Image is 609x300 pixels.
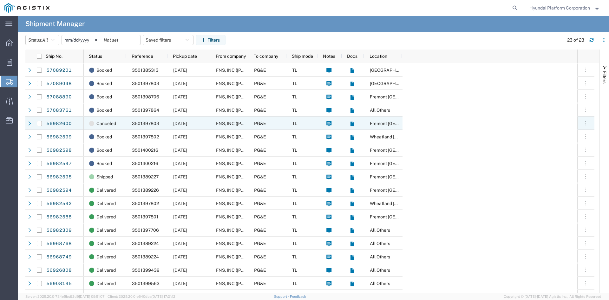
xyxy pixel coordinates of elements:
span: [DATE] 17:21:12 [152,295,175,298]
span: [DATE] 09:51:07 [79,295,105,298]
a: 56908195 [46,279,72,289]
span: Fremont DC [370,188,433,193]
span: Delivered [96,210,116,223]
span: Ship mode [292,54,313,59]
span: PG&E [254,281,266,286]
a: 57083761 [46,105,72,116]
span: 3501397802 [132,134,159,139]
span: PG&E [254,268,266,273]
span: All Others [370,268,390,273]
span: Booked [96,77,112,90]
span: TL [292,254,297,259]
span: TL [292,94,297,99]
span: FNS, INC (Harmon)(C/O Hyundai Corporation) [216,108,328,113]
span: FNS, INC (Harmon)(C/O Hyundai Corporation) [216,161,328,166]
span: TL [292,214,297,219]
span: PG&E [254,108,266,113]
button: Status:All [25,35,59,45]
span: TL [292,174,297,179]
span: FNS, INC (Harmon)(C/O Hyundai Corporation) [216,68,328,73]
span: 10/20/2025 [173,81,187,86]
span: 3501398706 [132,94,159,99]
span: Server: 2025.20.0-734e5bc92d9 [25,295,105,298]
a: 56982588 [46,212,72,222]
span: PG&E [254,68,266,73]
span: To company [254,54,278,59]
span: FNS, INC (Harmon)(C/O Hyundai Corporation) [216,268,328,273]
span: FNS, INC (Harmon)(C/O Hyundai Corporation) [216,241,328,246]
span: Fremont DC [370,174,433,179]
span: Shipped [96,170,113,183]
input: Not set [101,35,140,45]
span: 10/02/2025 [173,228,187,233]
span: FNS, INC (Harmon)(C/O Hyundai Corporation) [216,134,328,139]
span: TL [292,281,297,286]
span: All Others [370,281,390,286]
span: 09/25/2025 [173,268,187,273]
span: Status [89,54,102,59]
span: 3501389224 [132,241,159,246]
a: Feedback [290,295,306,298]
span: Delivered [96,197,116,210]
a: 56982600 [46,119,72,129]
span: PG&E [254,94,266,99]
span: FNS, INC (Harmon)(C/O Hyundai Corporation) [216,228,328,233]
span: Fremont DC [370,214,433,219]
span: Delivered [96,277,116,290]
span: FNS, INC (Harmon)(C/O Hyundai Corporation) [216,94,328,99]
span: Delivered [96,223,116,237]
a: 56982594 [46,185,72,196]
h4: Shipment Manager [25,16,85,32]
span: Fremont DC [370,161,433,166]
span: Delivered [96,183,116,197]
span: Delivered [96,263,116,277]
span: FNS, INC (Harmon)(C/O Hyundai Corporation) [216,201,328,206]
span: PG&E [254,214,266,219]
span: TL [292,108,297,113]
span: PG&E [254,81,266,86]
span: PG&E [254,228,266,233]
span: Booked [96,130,112,143]
span: Reference [132,54,153,59]
span: TL [292,148,297,153]
span: Copyright © [DATE]-[DATE] Agistix Inc., All Rights Reserved [504,294,601,299]
span: 3501397803 [132,121,159,126]
span: All Others [370,108,390,113]
button: Filters [196,35,226,45]
span: Fremont DC [370,121,433,126]
span: Wheatland DC [370,201,438,206]
span: Booked [96,90,112,103]
span: TL [292,121,297,126]
a: 57089048 [46,79,72,89]
a: 57089201 [46,65,72,76]
span: TL [292,241,297,246]
span: 3501397803 [132,81,159,86]
span: 10/09/2025 [173,161,187,166]
span: 10/01/2025 [173,214,187,219]
span: All Others [370,241,390,246]
span: All Others [370,228,390,233]
span: FNS, INC (Harmon)(C/O Hyundai Corporation) [216,121,328,126]
span: TL [292,68,297,73]
a: Support [274,295,290,298]
span: 09/25/2025 [173,281,187,286]
input: Not set [62,35,101,45]
span: All [42,37,48,43]
span: 10/09/2025 [173,174,187,179]
span: Fremont DC [370,94,433,99]
span: PG&E [254,241,266,246]
span: Canceled [96,117,116,130]
span: From company [216,54,246,59]
span: TL [292,161,297,166]
a: 56982598 [46,145,72,156]
img: logo [4,3,49,13]
span: Booked [96,63,112,77]
span: PG&E [254,134,266,139]
span: FNS, INC (Harmon)(C/O Hyundai Corporation) [216,281,328,286]
span: 10/01/2025 [173,241,187,246]
span: 3501389227 [132,174,159,179]
span: Booked [96,143,112,157]
span: Fresno DC [370,81,415,86]
span: Pickup date [173,54,197,59]
span: TL [292,188,297,193]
